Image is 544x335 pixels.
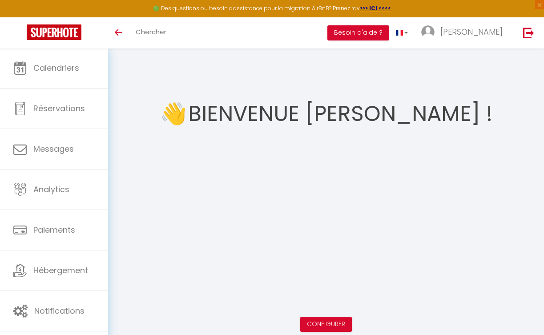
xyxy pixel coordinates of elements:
[307,319,345,328] a: Configurer
[415,17,514,48] a: ... [PERSON_NAME]
[136,27,166,36] span: Chercher
[188,87,492,141] h1: Bienvenue [PERSON_NAME] !
[421,25,435,39] img: ...
[360,4,391,12] a: >>> ICI <<<<
[33,62,79,73] span: Calendriers
[33,224,75,235] span: Paiements
[34,305,85,316] span: Notifications
[33,103,85,114] span: Réservations
[184,141,468,301] iframe: welcome-outil.mov
[160,97,187,130] span: 👋
[300,317,352,332] button: Configurer
[27,24,81,40] img: Super Booking
[33,143,74,154] span: Messages
[440,26,503,37] span: [PERSON_NAME]
[129,17,173,48] a: Chercher
[327,25,389,40] button: Besoin d'aide ?
[523,27,534,38] img: logout
[33,265,88,276] span: Hébergement
[33,184,69,195] span: Analytics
